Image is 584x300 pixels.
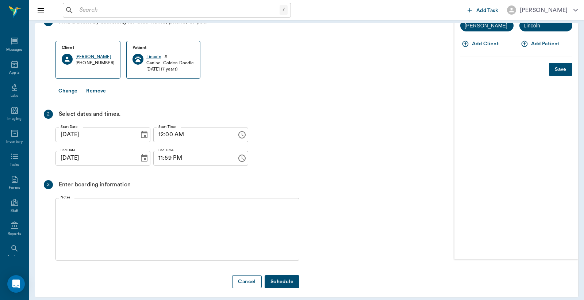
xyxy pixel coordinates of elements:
[11,208,18,214] div: Staff
[519,37,562,51] button: Add Patient
[153,151,232,166] input: hh:mm aa
[44,110,53,119] div: 2
[146,54,161,60] a: Lincoln
[44,180,53,189] div: 3
[6,139,23,145] div: Inventory
[9,185,20,191] div: Forms
[280,5,288,15] div: /
[132,44,194,51] p: Patient
[265,275,299,289] button: Schedule
[77,5,280,15] input: Search
[146,66,194,72] div: [DATE] (7 years)
[232,275,261,289] button: Cancel
[158,124,176,129] label: Start Time
[460,37,502,51] button: Add Client
[55,128,134,142] input: MM/DD/YYYY
[146,60,194,66] div: Canine - Golden Doodle
[55,84,80,98] button: Change
[158,148,173,153] label: End Time
[61,148,75,153] label: End Date
[76,54,114,60] a: [PERSON_NAME]
[235,151,249,166] button: Choose time, selected time is 11:59 PM
[8,254,21,260] div: Lookup
[76,60,114,66] div: [PHONE_NUMBER]
[83,84,109,98] button: Remove
[62,44,114,51] p: Client
[153,128,232,142] input: hh:mm aa
[465,3,501,17] button: Add Task
[519,20,573,31] div: Lincoln
[55,151,134,166] input: MM/DD/YYYY
[61,195,70,200] label: Notes
[519,22,545,30] span: Lincoln
[8,231,21,237] div: Reports
[501,3,584,17] button: [PERSON_NAME]
[6,47,23,53] div: Messages
[34,3,48,18] button: Close drawer
[59,110,120,119] div: Select dates and times.
[137,128,151,142] button: Choose date, selected date is Sep 11, 2025
[7,116,22,122] div: Imaging
[137,151,151,166] button: Choose date, selected date is Sep 11, 2025
[7,275,25,293] div: Open Intercom Messenger
[520,6,568,15] div: [PERSON_NAME]
[549,63,572,76] button: Save
[11,93,18,99] div: Labs
[61,124,78,129] label: Start Date
[460,22,512,30] span: [PERSON_NAME]
[10,162,19,168] div: Tasks
[59,180,131,189] div: Enter boarding information
[235,128,249,142] button: Choose time, selected time is 12:00 AM
[9,70,19,76] div: Appts
[164,54,168,60] div: #
[460,20,514,31] div: [PERSON_NAME]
